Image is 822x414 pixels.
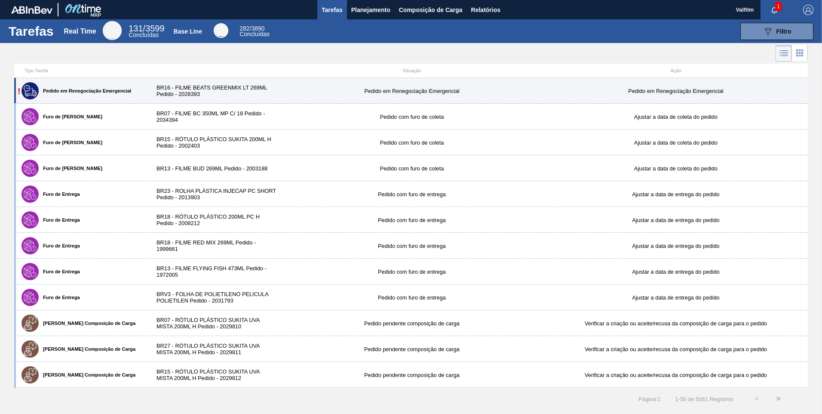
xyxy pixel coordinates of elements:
[280,68,544,73] div: Situação
[148,317,280,330] div: BR07 - RÓTULO PLÁSTICO SUKITA UVA MISTA 200ML H Pedido - 2029810
[280,294,544,301] div: Pedido com furo de entrega
[39,192,80,197] label: Furo de Entrega
[148,368,280,381] div: BR15 - RÓTULO PLÁSTICO SUKITA UVA MISTA 200ML H Pedido - 2029812
[638,396,660,402] span: Página : 1
[544,165,808,172] div: Ajustar a data de coleta do pedido
[803,5,813,15] img: Logout
[280,372,544,378] div: Pedido pendente composição de carga
[39,321,135,326] label: [PERSON_NAME] Composição de Carga
[148,213,280,226] div: BR18 - RÓTULO PLÁSTICO 200ML PC H Pedido - 2008212
[792,45,808,62] div: Visão em Cards
[148,136,280,149] div: BR15 - RÓTULO PLÁSTICO SUKITA 200ML H Pedido - 2002403
[148,188,280,201] div: BR23 - ROLHA PLÁSTICA INJECAP PC SHORT Pedido - 2013903
[39,217,80,222] label: Furo de Entrega
[11,6,52,14] img: TNhmsLtSVTkK8tSr43FrP2fwEKptu5GPRR3wAAAABJRU5ErkJggg==
[39,114,102,119] label: Furo de [PERSON_NAME]
[39,140,102,145] label: Furo de [PERSON_NAME]
[239,26,270,37] div: Base Line
[280,114,544,120] div: Pedido com furo de coleta
[129,31,159,38] span: Concluídas
[544,269,808,275] div: Ajustar a data de entrega do pedido
[239,31,270,37] span: Concluídas
[148,165,280,172] div: BR13 - FILME BUD 269ML Pedido - 2003188
[746,388,768,410] button: <
[768,388,789,410] button: >
[148,239,280,252] div: BR18 - FILME RED MIX 269ML Pedido - 1999661
[280,346,544,352] div: Pedido pendente composição de carga
[280,139,544,146] div: Pedido com furo de coleta
[761,4,788,16] button: Notificações
[18,87,21,96] span: !
[39,243,80,248] label: Furo de Entrega
[280,191,544,198] div: Pedido com furo de entrega
[775,2,782,11] span: 1
[239,25,249,32] span: 282
[39,372,135,377] label: [PERSON_NAME] Composição de Carga
[39,88,131,93] label: Pedido em Renegociação Emergencial
[544,217,808,223] div: Ajustar a data de entrega do pedido
[280,165,544,172] div: Pedido com furo de coleta
[214,23,228,38] div: Base Line
[39,166,102,171] label: Furo de [PERSON_NAME]
[544,372,808,378] div: Verificar a criação ou aceite/recusa da composição de carga para o pedido
[544,191,808,198] div: Ajustar a data de entrega do pedido
[280,269,544,275] div: Pedido com furo de entrega
[148,84,280,97] div: BR16 - FILME BEATS GREENMIX LT 269ML Pedido - 2028393
[39,295,80,300] label: Furo de Entrega
[148,265,280,278] div: BR13 - FILME FLYING FISH 473ML Pedido - 1972005
[544,68,808,73] div: Ação
[16,68,148,73] div: Tipo Tarefa
[351,5,390,15] span: Planejamento
[174,28,202,35] div: Base Line
[280,88,544,94] div: Pedido em Renegociação Emergencial
[103,21,122,40] div: Real Time
[544,139,808,146] div: Ajustar a data de coleta do pedido
[64,28,96,35] div: Real Time
[544,114,808,120] div: Ajustar a data de coleta do pedido
[239,25,264,32] span: / 3890
[776,28,791,35] span: Filtro
[129,24,164,33] span: / 3599
[280,243,544,249] div: Pedido com furo de entrega
[148,343,280,355] div: BR27 - RÓTULO PLÁSTICO SUKITA UVA MISTA 200ML H Pedido - 2029811
[148,291,280,304] div: BRV3 - FOLHA DE POLIETILENO PELICULA POLIETILEN Pedido - 2031793
[9,26,54,36] h1: Tarefas
[129,24,143,33] span: 131
[544,243,808,249] div: Ajustar a data de entrega do pedido
[399,5,463,15] span: Composição de Carga
[280,217,544,223] div: Pedido com furo de entrega
[740,23,813,40] button: Filtro
[544,320,808,327] div: Verificar a criação ou aceite/recusa da composição de carga para o pedido
[322,5,343,15] span: Tarefas
[544,294,808,301] div: Ajustar a data de entrega do pedido
[776,45,792,62] div: Visão em Lista
[39,346,135,352] label: [PERSON_NAME] Composição de Carga
[129,25,164,38] div: Real Time
[39,269,80,274] label: Furo de Entrega
[544,346,808,352] div: Verificar a criação ou aceite/recusa da composição de carga para o pedido
[544,88,808,94] div: Pedido em Renegociação Emergencial
[148,110,280,123] div: BR07 - FILME BC 350ML MP C/ 18 Pedido - 2034394
[280,320,544,327] div: Pedido pendente composição de carga
[471,5,500,15] span: Relatórios
[674,396,733,402] span: 1 - 50 de 5061 Registros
